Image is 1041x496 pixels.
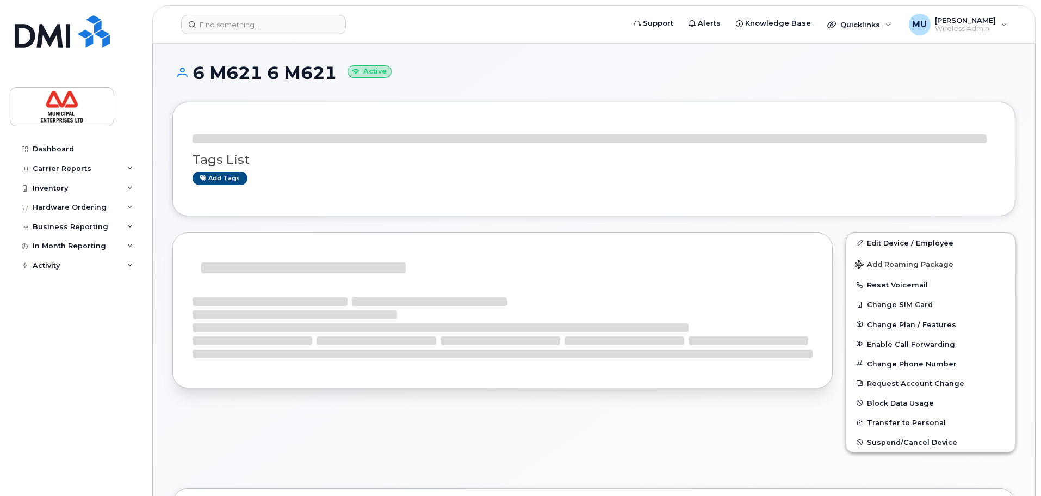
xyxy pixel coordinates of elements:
[846,253,1015,275] button: Add Roaming Package
[867,438,957,446] span: Suspend/Cancel Device
[846,233,1015,253] a: Edit Device / Employee
[193,172,247,185] a: Add tags
[846,393,1015,413] button: Block Data Usage
[846,354,1015,373] button: Change Phone Number
[846,295,1015,314] button: Change SIM Card
[172,63,1015,82] h1: 6 M621 6 M621
[867,340,955,348] span: Enable Call Forwarding
[846,275,1015,295] button: Reset Voicemail
[855,260,953,271] span: Add Roaming Package
[846,334,1015,354] button: Enable Call Forwarding
[846,432,1015,452] button: Suspend/Cancel Device
[193,153,995,167] h3: Tags List
[846,315,1015,334] button: Change Plan / Features
[846,413,1015,432] button: Transfer to Personal
[846,373,1015,393] button: Request Account Change
[348,65,392,78] small: Active
[867,320,956,328] span: Change Plan / Features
